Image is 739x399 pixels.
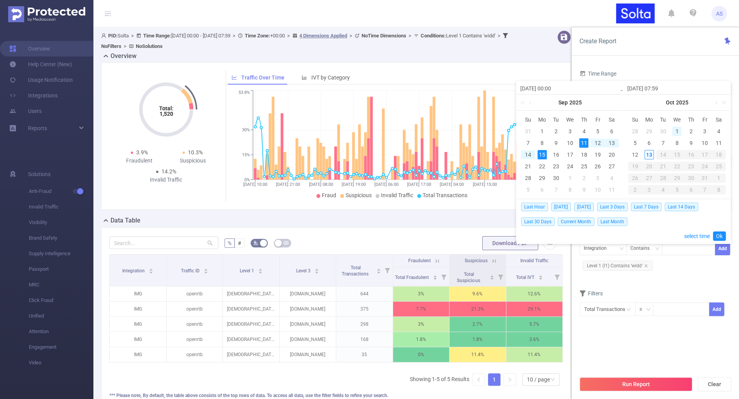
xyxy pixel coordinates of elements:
div: 8 [712,185,726,194]
td: September 27, 2025 [605,161,619,172]
span: Reports [28,125,47,131]
div: 19 [628,162,642,171]
div: 1 [537,127,547,136]
div: Invalid Traffic [139,176,193,184]
span: Invalid Traffic [381,192,413,198]
span: > [230,33,238,39]
td: September 19, 2025 [591,149,605,161]
th: Sun [628,114,642,125]
td: November 4, 2025 [656,184,670,196]
div: 11 [714,138,723,148]
a: Help Center (New) [9,56,72,72]
a: 2025 [569,95,583,110]
b: No Time Dimensions [362,33,406,39]
div: 16 [684,150,698,159]
td: October 29, 2025 [670,172,684,184]
th: Sat [605,114,619,125]
a: Ok [713,231,726,241]
tspan: [DATE] 08:00 [309,182,333,187]
td: October 26, 2025 [628,172,642,184]
div: 22 [670,162,684,171]
div: 2 [579,173,588,183]
th: Sat [712,114,726,125]
span: Create Report [579,37,616,45]
span: Th [577,116,591,123]
td: September 13, 2025 [605,137,619,149]
th: Wed [563,114,577,125]
input: End date [627,84,727,93]
td: October 23, 2025 [684,161,698,172]
b: No Solutions [136,43,163,49]
button: Clear [698,377,731,391]
td: September 1, 2025 [535,125,549,137]
th: Mon [535,114,549,125]
td: October 7, 2025 [656,137,670,149]
div: 24 [565,162,574,171]
span: 3.9% [136,149,148,155]
td: October 15, 2025 [670,149,684,161]
td: September 21, 2025 [521,161,535,172]
li: 1 [488,373,500,386]
td: September 14, 2025 [521,149,535,161]
button: Add [709,302,724,316]
td: September 18, 2025 [577,149,591,161]
td: November 3, 2025 [642,184,656,196]
div: 14 [656,150,670,159]
div: 16 [551,150,561,159]
td: October 20, 2025 [642,161,656,172]
th: Thu [684,114,698,125]
div: 29 [670,173,684,183]
div: 7 [551,185,561,194]
td: September 20, 2025 [605,149,619,161]
div: 7 [698,185,712,194]
td: September 23, 2025 [549,161,563,172]
td: November 8, 2025 [712,184,726,196]
td: October 2, 2025 [684,125,698,137]
td: October 17, 2025 [698,149,712,161]
div: 28 [523,173,533,183]
i: icon: left [476,377,481,382]
span: Supply Intelligence [29,246,93,261]
td: October 19, 2025 [628,161,642,172]
div: 7 [523,138,533,148]
th: Mon [642,114,656,125]
td: September 30, 2025 [549,172,563,184]
th: Tue [656,114,670,125]
div: 4 [579,127,588,136]
i: icon: user [101,33,108,38]
span: 10.3% [188,149,203,155]
td: September 3, 2025 [563,125,577,137]
td: September 8, 2025 [535,137,549,149]
tspan: [DATE] 19:00 [342,182,366,187]
tspan: [DATE] 06:00 [374,182,398,187]
div: 30 [658,127,668,136]
div: 1 [712,173,726,183]
a: Previous month (PageUp) [528,95,535,110]
div: 3 [642,185,656,194]
td: October 31, 2025 [698,172,712,184]
td: October 11, 2025 [605,184,619,196]
div: 13 [607,138,616,148]
a: Usage Notification [9,72,73,88]
td: September 12, 2025 [591,137,605,149]
td: October 21, 2025 [656,161,670,172]
div: 2 [628,185,642,194]
div: 21 [523,162,533,171]
b: Time Zone: [245,33,270,39]
div: 24 [698,162,712,171]
span: Sa [605,116,619,123]
span: Solta [DATE] 00:00 - [DATE] 07:59 +00:00 [101,33,510,49]
div: 4 [656,185,670,194]
span: > [121,43,129,49]
td: September 5, 2025 [591,125,605,137]
div: 4 [714,127,723,136]
button: Download PDF [482,236,538,250]
div: 17 [565,150,574,159]
button: Run Report [579,377,692,391]
tspan: [DATE] 10:00 [243,182,267,187]
td: September 4, 2025 [577,125,591,137]
th: Fri [698,114,712,125]
div: 6 [684,185,698,194]
td: October 1, 2025 [563,172,577,184]
div: 2 [551,127,561,136]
